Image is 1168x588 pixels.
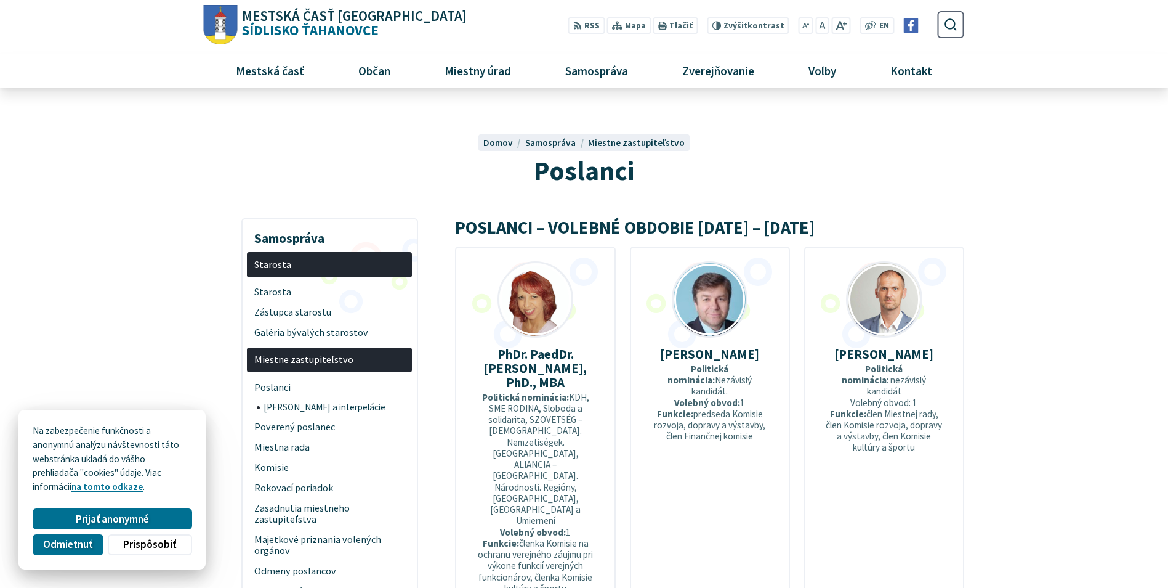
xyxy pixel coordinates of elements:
[71,481,143,492] a: na tomto odkaze
[204,5,467,45] a: Logo Sídlisko Ťahanovce, prejsť na domovskú stránku.
[254,529,405,561] span: Majetkové priznania volených orgánov
[525,137,588,149] a: Samospráva
[204,5,238,45] img: Prejsť na domovskú stránku
[848,263,920,336] img: marek_fedorecko
[247,458,412,478] a: Komisie
[455,216,815,239] span: POSLANCI – VOLEBNÉ OBDOBIE [DATE] – [DATE]
[254,282,405,302] span: Starosta
[247,529,412,561] a: Majetkové priznania volených orgánov
[534,153,634,187] span: Poslanci
[799,17,813,34] button: Zmenšiť veľkosť písma
[231,54,308,87] span: Mestská časť
[824,364,944,454] p: : nezávislý kandidát Volebný obvod: 1 člen Miestnej rady, člen Komisie rozvoja, dopravy a výstavb...
[674,397,740,409] strong: Volebný obvod:
[353,54,395,87] span: Občan
[247,222,412,248] h3: Samospráva
[440,54,515,87] span: Miestny úrad
[868,54,955,87] a: Kontakt
[254,350,405,370] span: Miestne zastupiteľstvo
[247,417,412,438] a: Poverený poslanec
[43,538,92,551] span: Odmietnuť
[650,364,770,443] p: Nezávislý kandidát. 1 predseda Komisie rozvoja, dopravy a výstavby, člen Finančnej komisie
[653,17,698,34] button: Tlačiť
[254,478,405,499] span: Rokovací poriadok
[33,534,103,555] button: Odmietnuť
[247,282,412,302] a: Starosta
[886,54,937,87] span: Kontakt
[876,20,893,33] a: EN
[660,54,777,87] a: Zverejňovanie
[499,263,572,336] img: Uršula Ambrušová (002)
[607,17,651,34] a: Mapa
[247,438,412,458] a: Miestna rada
[842,363,903,386] strong: Politická nominácia
[657,408,693,420] strong: Funkcie:
[669,21,693,31] span: Tlačiť
[568,17,605,34] a: RSS
[247,561,412,581] a: Odmeny poslancov
[500,526,566,538] strong: Volebný obvod:
[525,137,576,149] span: Samospráva
[660,346,759,362] strong: [PERSON_NAME]
[254,561,405,581] span: Odmeny poslancov
[254,322,405,343] span: Galéria bývalých starostov
[247,322,412,343] a: Galéria bývalých starostov
[247,499,412,530] a: Zasadnutia miestneho zastupiteľstva
[247,478,412,499] a: Rokovací poriadok
[247,302,412,322] a: Zástupca starostu
[254,499,405,530] span: Zasadnutia miestneho zastupiteľstva
[584,20,600,33] span: RSS
[247,252,412,277] a: Starosta
[483,537,519,549] strong: Funkcie:
[213,54,326,87] a: Mestská časť
[108,534,191,555] button: Prispôsobiť
[257,398,413,417] a: [PERSON_NAME] a interpelácie
[815,17,829,34] button: Nastaviť pôvodnú veľkosť písma
[254,377,405,398] span: Poslanci
[76,513,149,526] span: Prijať anonymné
[723,21,784,31] span: kontrast
[588,137,685,149] a: Miestne zastupiteľstvo
[483,137,513,149] span: Domov
[830,408,866,420] strong: Funkcie:
[484,346,587,391] strong: PhDr. PaedDr. [PERSON_NAME], PhD., MBA
[482,391,569,403] strong: Politická nominácia:
[674,263,746,336] img: Beres_15x20
[336,54,413,87] a: Občan
[33,508,191,529] button: Prijať anonymné
[123,538,176,551] span: Prispôsobiť
[247,377,412,398] a: Poslanci
[831,17,850,34] button: Zväčšiť veľkosť písma
[560,54,632,87] span: Samospráva
[667,363,728,386] strong: Politická nominácia:
[483,137,525,149] a: Domov
[254,417,405,438] span: Poverený poslanec
[707,17,789,34] button: Zvýšiťkontrast
[543,54,651,87] a: Samospráva
[804,54,841,87] span: Voľby
[254,458,405,478] span: Komisie
[33,424,191,494] p: Na zabezpečenie funkčnosti a anonymnú analýzu návštevnosti táto webstránka ukladá do vášho prehli...
[242,9,467,23] span: Mestská časť [GEOGRAPHIC_DATA]
[254,438,405,458] span: Miestna rada
[677,54,759,87] span: Zverejňovanie
[834,346,933,362] strong: [PERSON_NAME]
[254,302,405,322] span: Zástupca starostu
[903,18,919,33] img: Prejsť na Facebook stránku
[786,54,859,87] a: Voľby
[264,398,405,417] span: [PERSON_NAME] a interpelácie
[254,255,405,275] span: Starosta
[247,348,412,373] a: Miestne zastupiteľstvo
[238,9,467,38] span: Sídlisko Ťahanovce
[879,20,889,33] span: EN
[625,20,646,33] span: Mapa
[723,20,747,31] span: Zvýšiť
[422,54,533,87] a: Miestny úrad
